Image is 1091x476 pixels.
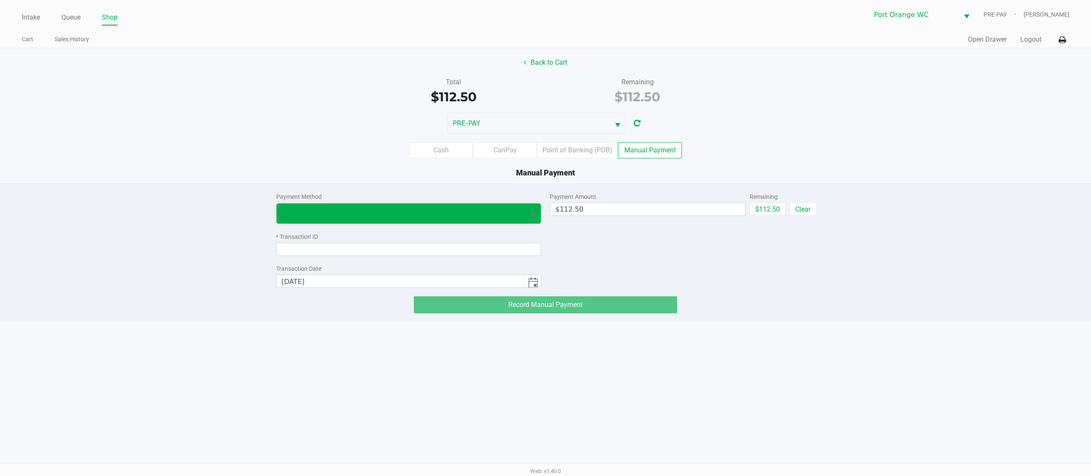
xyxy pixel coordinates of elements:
a: Queue [61,11,81,23]
button: Back to Cart [518,54,573,71]
label: Cash [409,142,473,158]
span: PRE-PAY [984,10,1024,19]
button: Logout [1020,34,1042,45]
span: PRE-PAY [453,118,604,129]
a: Cart [22,34,33,45]
a: Intake [22,11,40,23]
span: Port Orange WC [874,10,953,20]
button: $112.50 [750,203,785,215]
div: Total [368,77,539,87]
div: Remaining [552,77,723,87]
div: Transaction ID [276,232,542,241]
button: Select [609,113,626,133]
div: Payment Amount [550,192,745,201]
div: Transaction Date [276,264,542,273]
label: Manual Payment [618,142,682,158]
button: Toggle calendar [525,275,541,287]
button: Select [958,5,975,25]
div: Remaining [750,192,785,201]
div: $112.50 [552,87,723,106]
input: null [277,275,525,288]
app-submit-button: Record Manual Payment [414,296,677,313]
button: Clear [790,203,816,215]
a: Sales History [55,34,89,45]
div: $112.50 [368,87,539,106]
span: [PERSON_NAME] [1024,10,1069,19]
label: Point of Banking (POB) [537,142,618,158]
label: CanPay [473,142,537,158]
span: Web: v1.40.0 [530,468,561,474]
div: Payment Method [276,192,542,201]
a: Shop [102,11,118,23]
button: Select [525,204,541,224]
button: Open Drawer [968,34,1007,45]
